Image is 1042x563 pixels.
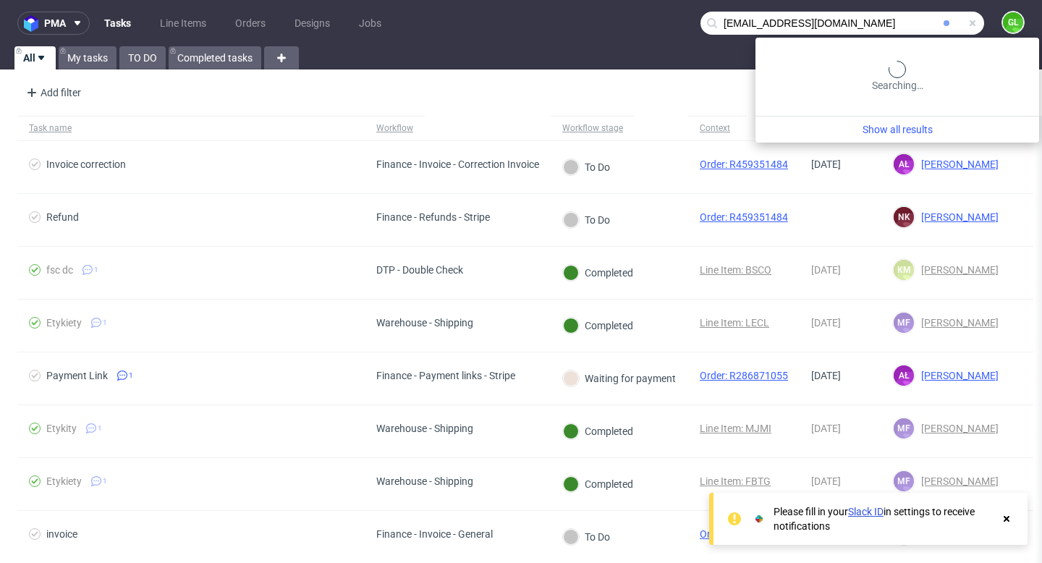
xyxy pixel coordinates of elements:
span: [PERSON_NAME] [915,317,999,329]
a: Line Item: FBTG [700,475,771,487]
div: Finance - Invoice - Correction Invoice [376,158,539,170]
span: 1 [103,317,107,329]
div: Finance - Payment links - Stripe [376,370,515,381]
div: Completed [563,265,633,281]
a: Order: R286871055 [700,370,788,381]
a: Jobs [350,12,390,35]
span: [DATE] [811,370,841,381]
a: Completed tasks [169,46,261,69]
span: [DATE] [811,264,841,276]
figcaption: MF [894,471,914,491]
div: DTP - Double Check [376,264,463,276]
div: Warehouse - Shipping [376,475,473,487]
span: [DATE] [811,158,841,170]
figcaption: AŁ [894,154,914,174]
a: Tasks [96,12,140,35]
span: pma [44,18,66,28]
a: Line Item: LECL [700,317,769,329]
div: Completed [563,423,633,439]
span: 1 [94,264,98,276]
span: [DATE] [811,423,841,434]
div: Completed [563,318,633,334]
figcaption: GL [1003,12,1023,33]
figcaption: AŁ [894,365,914,386]
a: Designs [286,12,339,35]
a: My tasks [59,46,117,69]
div: Add filter [20,81,84,104]
div: Finance - Refunds - Stripe [376,211,490,223]
figcaption: MF [894,313,914,333]
a: Show all results [761,122,1033,137]
span: 1 [98,423,102,434]
a: All [14,46,56,69]
a: Orders [226,12,274,35]
span: [PERSON_NAME] [915,475,999,487]
button: pma [17,12,90,35]
span: Task name [29,122,353,135]
span: [DATE] [811,317,841,329]
span: [DATE] [811,475,841,487]
div: Warehouse - Shipping [376,317,473,329]
div: Etykiety [46,317,82,329]
span: [PERSON_NAME] [915,264,999,276]
a: Order: R459351484 [700,211,788,223]
div: To Do [563,212,610,228]
div: Invoice correction [46,158,126,170]
span: [PERSON_NAME] [915,423,999,434]
figcaption: NK [894,207,914,227]
div: Etykity [46,423,77,434]
div: Payment Link [46,370,108,381]
a: Slack ID [848,506,884,517]
div: Waiting for payment [563,371,676,386]
div: Please fill in your in settings to receive notifications [774,504,993,533]
a: TO DO [119,46,166,69]
div: Etykiety [46,475,82,487]
figcaption: MF [894,418,914,439]
div: Workflow stage [562,122,623,134]
span: 1 [129,370,133,381]
div: Context [700,122,734,134]
div: fsc dc [46,264,73,276]
a: Line Item: BSCO [700,264,771,276]
div: Completed [563,476,633,492]
img: logo [24,15,44,32]
span: [PERSON_NAME] [915,370,999,381]
div: Searching… [761,61,1033,93]
span: [PERSON_NAME] [915,158,999,170]
div: Warehouse - Shipping [376,423,473,434]
span: [PERSON_NAME] [915,211,999,223]
a: Line Items [151,12,215,35]
div: To Do [563,529,610,545]
div: Workflow [376,122,413,134]
img: Slack [752,512,766,526]
div: invoice [46,528,77,540]
a: Order: R459351484 [700,158,788,170]
a: Line Item: MJMI [700,423,771,434]
span: 1 [103,475,107,487]
div: Refund [46,211,79,223]
div: Finance - Invoice - General [376,528,493,540]
a: Order: R909904256 [700,528,788,540]
figcaption: KM [894,260,914,280]
div: To Do [563,159,610,175]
